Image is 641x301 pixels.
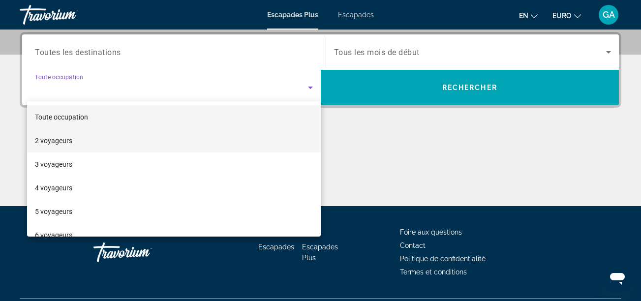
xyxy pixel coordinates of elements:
[35,160,72,168] font: 3 voyageurs
[35,137,72,145] font: 2 voyageurs
[35,184,72,192] font: 4 voyageurs
[35,208,72,215] font: 5 voyageurs
[35,231,72,239] font: 6 voyageurs
[602,262,633,293] iframe: Bouton de lancement de la fenêtre de messagerie
[35,113,88,121] span: Toute occupation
